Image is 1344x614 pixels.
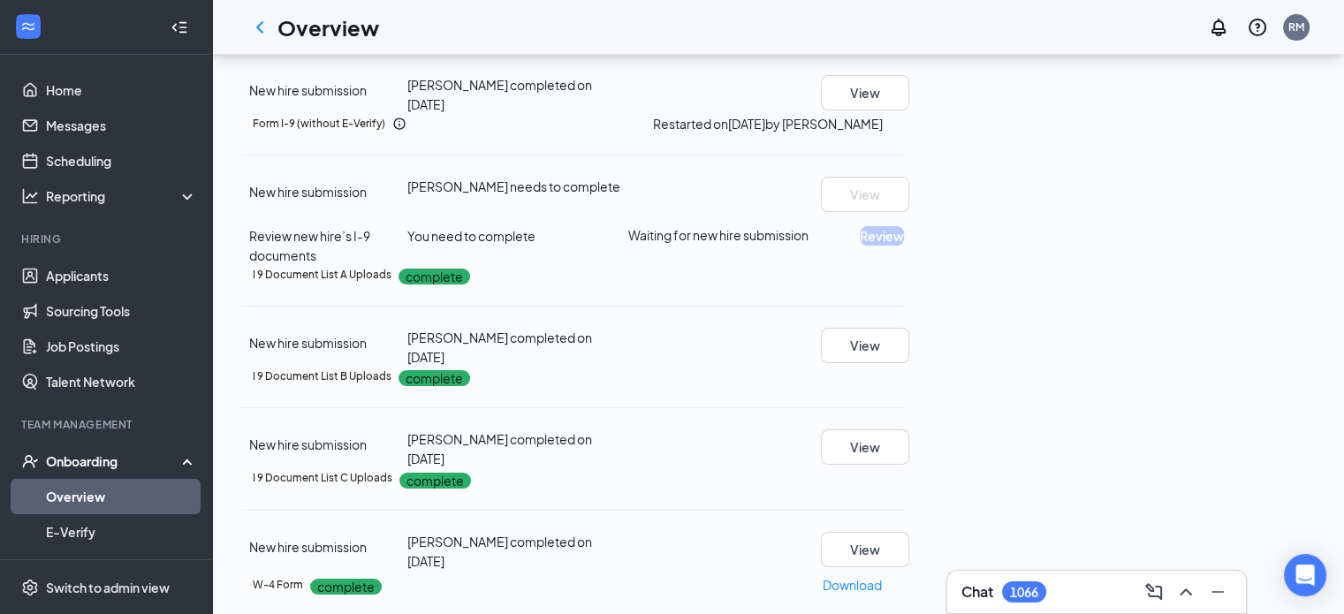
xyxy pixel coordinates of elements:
button: View [821,177,909,212]
span: Waiting for new hire submission [628,226,809,244]
div: Reporting [46,187,198,205]
span: You need to complete [407,228,535,244]
svg: Minimize [1207,581,1228,603]
button: Download [822,571,883,599]
a: Onboarding Documents [46,550,197,585]
svg: QuestionInfo [1247,17,1268,38]
h3: Chat [961,582,993,602]
h5: I 9 Document List B Uploads [253,368,391,384]
span: [PERSON_NAME] completed on [DATE] [407,77,592,112]
div: Hiring [21,231,194,246]
span: Review new hire’s I-9 documents [249,228,370,263]
div: Open Intercom Messenger [1284,554,1326,596]
button: View [821,532,909,567]
span: New hire submission [249,82,367,98]
div: 1066 [1010,585,1038,600]
span: New hire submission [249,184,367,200]
span: [PERSON_NAME] needs to complete [407,178,620,194]
a: Applicants [46,258,197,293]
svg: Collapse [171,19,188,36]
svg: Analysis [21,187,39,205]
span: New hire submission [249,436,367,452]
button: ChevronUp [1172,578,1200,606]
a: Talent Network [46,364,197,399]
a: E-Verify [46,514,197,550]
a: Sourcing Tools [46,293,197,329]
a: Job Postings [46,329,197,364]
button: View [821,328,909,363]
span: [PERSON_NAME] completed on [DATE] [407,330,592,365]
button: View [821,429,909,465]
svg: UserCheck [21,452,39,470]
button: Minimize [1204,578,1232,606]
div: RM [1288,19,1304,34]
button: ComposeMessage [1140,578,1168,606]
a: Overview [46,479,197,514]
p: complete [399,370,470,386]
svg: WorkstreamLogo [19,18,37,35]
span: [PERSON_NAME] completed on [DATE] [407,534,592,569]
button: View [821,75,909,110]
p: Download [823,575,882,595]
div: Switch to admin view [46,579,170,596]
svg: Settings [21,579,39,596]
svg: ChevronUp [1175,581,1196,603]
p: complete [399,269,470,284]
svg: ComposeMessage [1143,581,1165,603]
h5: I 9 Document List A Uploads [253,267,391,283]
p: Restarted on [DATE] by [PERSON_NAME] [653,114,883,133]
button: Review [860,226,904,246]
a: Home [46,72,197,108]
h5: I 9 Document List C Uploads [253,470,392,486]
span: New hire submission [249,335,367,351]
p: complete [310,579,382,595]
svg: ChevronLeft [249,17,270,38]
span: New hire submission [249,539,367,555]
span: [PERSON_NAME] completed on [DATE] [407,431,592,466]
svg: Notifications [1208,17,1229,38]
a: Messages [46,108,197,143]
h5: W-4 Form [253,577,303,593]
h1: Overview [277,12,379,42]
p: complete [399,473,471,489]
svg: Info [392,117,406,131]
a: Scheduling [46,143,197,178]
div: Team Management [21,417,194,432]
div: Onboarding [46,452,182,470]
h5: Form I-9 (without E-Verify) [253,116,385,132]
